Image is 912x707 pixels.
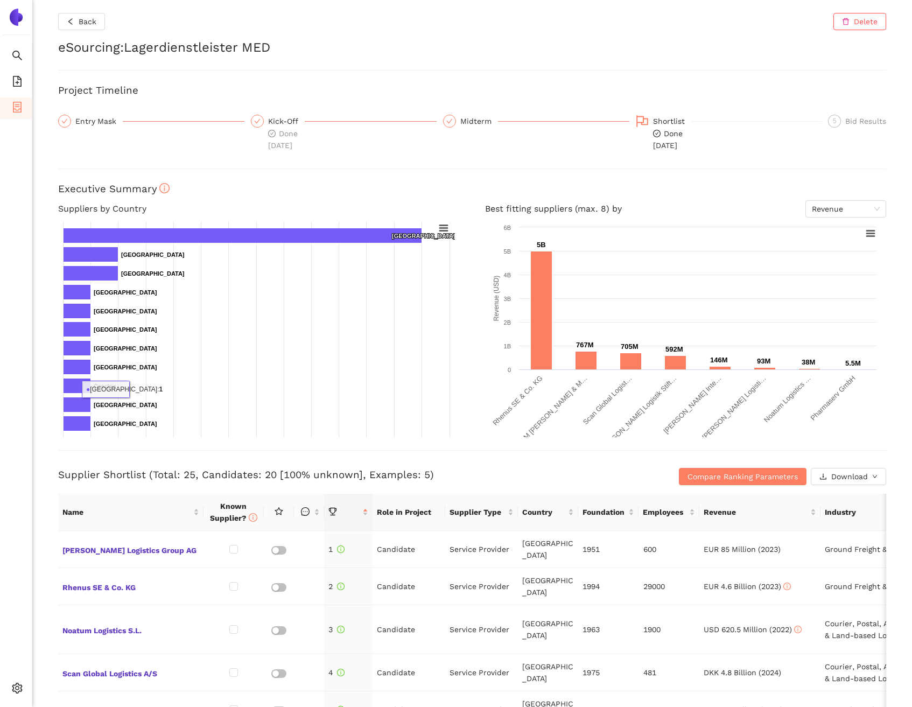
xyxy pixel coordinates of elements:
[704,668,781,677] span: DKK 4.8 Billion (2024)
[94,364,157,370] text: [GEOGRAPHIC_DATA]
[94,421,157,427] text: [GEOGRAPHIC_DATA]
[599,374,678,454] text: [PERSON_NAME] Logistik Stift…
[700,374,768,442] text: [PERSON_NAME] Logisti…
[639,654,699,691] td: 481
[337,669,345,676] span: info-circle
[508,367,511,373] text: 0
[58,468,610,482] h3: Supplier Shortlist (Total: 25, Candidates: 20 [100% unknown], Examples: 5)
[704,625,802,634] span: USD 620.5 Million (2022)
[58,13,105,30] button: leftBack
[504,343,511,349] text: 1B
[62,542,199,556] span: [PERSON_NAME] Logistics Group AG
[373,531,445,568] td: Candidate
[842,18,850,26] span: delete
[159,183,170,193] span: info-circle
[210,502,257,522] span: Known Supplier?
[12,679,23,701] span: setting
[578,654,639,691] td: 1975
[94,289,157,296] text: [GEOGRAPHIC_DATA]
[254,118,261,124] span: check
[445,568,518,605] td: Service Provider
[639,531,699,568] td: 600
[518,568,578,605] td: [GEOGRAPHIC_DATA]
[94,383,116,389] text: Czechia
[845,359,861,367] text: 5.5M
[833,117,837,125] span: 5
[518,654,578,691] td: [GEOGRAPHIC_DATA]
[249,513,257,522] span: info-circle
[8,9,25,26] img: Logo
[268,129,298,150] span: Done [DATE]
[58,182,886,196] h3: Executive Summary
[514,374,588,449] text: M&M [PERSON_NAME] & M…
[268,130,276,137] span: check-circle
[62,622,199,636] span: Noatum Logistics S.L.
[58,200,459,218] h4: Suppliers by Country
[12,46,23,68] span: search
[504,296,511,302] text: 3B
[794,626,802,633] span: info-circle
[621,342,639,351] text: 705M
[121,251,185,258] text: [GEOGRAPHIC_DATA]
[653,129,683,150] span: Done [DATE]
[576,341,594,349] text: 767M
[62,579,199,593] span: Rhenus SE & Co. KG
[537,241,546,249] text: 5B
[62,506,191,518] span: Name
[445,531,518,568] td: Service Provider
[337,626,345,633] span: info-circle
[61,118,68,124] span: check
[518,605,578,654] td: [GEOGRAPHIC_DATA]
[704,582,791,591] span: EUR 4.6 Billion (2023)
[662,374,722,435] text: [PERSON_NAME] Inte…
[12,72,23,94] span: file-add
[578,494,639,531] th: this column's title is Foundation,this column is sortable
[373,605,445,654] td: Candidate
[809,374,857,422] text: Pharmaserv GmbH
[67,18,74,26] span: left
[704,506,808,518] span: Revenue
[831,471,868,482] span: Download
[75,115,123,128] div: Entry Mask
[328,625,345,634] span: 3
[518,531,578,568] td: [GEOGRAPHIC_DATA]
[636,115,822,151] div: Shortlistcheck-circleDone[DATE]
[94,402,157,408] text: [GEOGRAPHIC_DATA]
[94,308,157,314] text: [GEOGRAPHIC_DATA]
[643,506,686,518] span: Employees
[445,654,518,691] td: Service Provider
[653,130,661,137] span: check-circle
[328,582,345,591] span: 2
[578,605,639,654] td: 1963
[504,248,511,255] text: 5B
[518,494,578,531] th: this column's title is Country,this column is sortable
[710,356,728,364] text: 146M
[581,374,634,426] text: Scan Global Logist…
[460,115,498,128] div: Midterm
[679,468,806,485] button: Compare Ranking Parameters
[583,506,626,518] span: Foundation
[337,545,345,553] span: info-circle
[687,471,798,482] span: Compare Ranking Parameters
[275,507,283,516] span: star
[450,506,506,518] span: Supplier Type
[802,358,815,366] text: 38M
[58,115,244,128] div: Entry Mask
[578,531,639,568] td: 1951
[757,357,770,365] text: 93M
[294,494,324,531] th: this column is sortable
[373,494,445,531] th: Role in Project
[268,115,305,128] div: Kick-Off
[812,201,880,217] span: Revenue
[783,583,791,590] span: info-circle
[504,319,511,326] text: 2B
[872,474,878,480] span: down
[504,272,511,278] text: 4B
[94,326,157,333] text: [GEOGRAPHIC_DATA]
[58,494,204,531] th: this column's title is Name,this column is sortable
[639,605,699,654] td: 1900
[445,494,518,531] th: this column's title is Supplier Type,this column is sortable
[12,98,23,120] span: container
[811,468,886,485] button: downloadDownloaddown
[121,270,185,277] text: [GEOGRAPHIC_DATA]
